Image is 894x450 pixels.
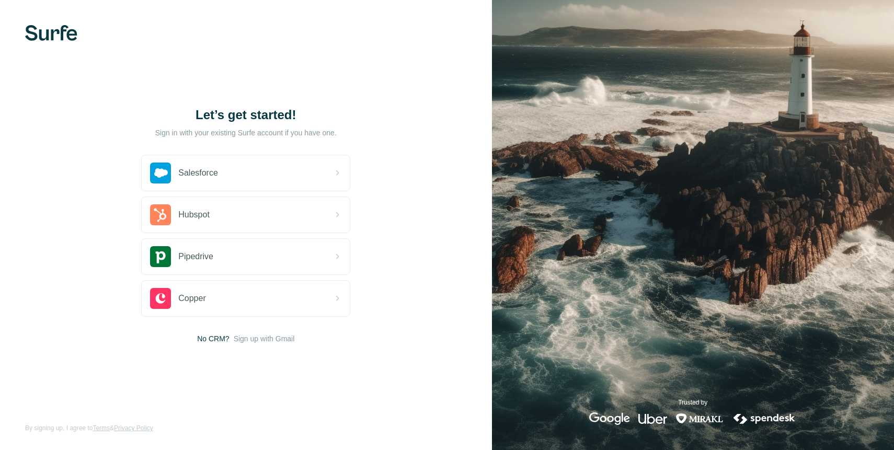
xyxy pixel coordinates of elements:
[150,288,171,309] img: copper's logo
[141,107,350,123] h1: Let’s get started!
[25,423,153,433] span: By signing up, I agree to &
[114,424,153,432] a: Privacy Policy
[150,163,171,183] img: salesforce's logo
[178,292,205,305] span: Copper
[732,412,797,425] img: spendesk's logo
[678,398,707,407] p: Trusted by
[93,424,110,432] a: Terms
[150,246,171,267] img: pipedrive's logo
[638,412,667,425] img: uber's logo
[197,333,229,344] span: No CRM?
[234,333,295,344] button: Sign up with Gmail
[675,412,724,425] img: mirakl's logo
[178,167,218,179] span: Salesforce
[589,412,630,425] img: google's logo
[178,209,210,221] span: Hubspot
[178,250,213,263] span: Pipedrive
[150,204,171,225] img: hubspot's logo
[25,25,77,41] img: Surfe's logo
[155,128,337,138] p: Sign in with your existing Surfe account if you have one.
